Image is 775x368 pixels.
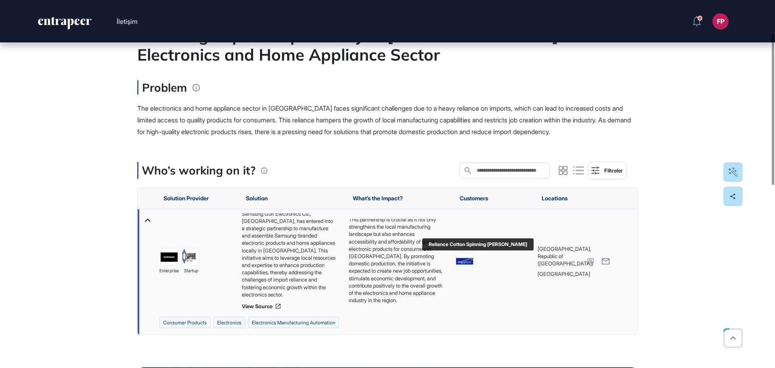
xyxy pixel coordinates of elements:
[538,245,593,267] span: [GEOGRAPHIC_DATA], Republic of ([GEOGRAPHIC_DATA])
[248,317,339,328] li: electronics manufacturing automation
[137,80,187,95] h3: Problem
[137,104,631,136] span: The electronics and home appliance sector in [GEOGRAPHIC_DATA] faces significant challenges due t...
[712,13,729,29] button: FP
[214,317,245,328] li: electronics
[182,249,199,266] img: image
[159,317,210,328] li: consumer products
[142,162,256,179] p: Who’s working on it?
[184,268,198,275] span: startup
[538,271,593,278] span: [GEOGRAPHIC_DATA]
[242,303,341,309] a: View Source
[242,213,341,298] div: Sapphire Electronics (Pvt) Limited, in collaboration with Samsung Electronics Co., [GEOGRAPHIC_DA...
[456,253,473,270] img: image
[161,252,178,262] img: image
[246,195,268,202] span: Solution
[588,162,626,179] button: Filtreler
[163,195,209,202] span: Solution Provider
[542,195,568,202] span: Locations
[353,195,403,202] span: What’s the Impact?
[460,195,488,202] span: Customers
[429,242,527,247] div: Reliance Cotton Spinning [PERSON_NAME]
[456,252,473,270] a: image
[349,216,444,304] p: This partnership is crucial as it not only strengthens the local manufacturing landscape but also...
[37,17,92,32] a: entrapeer-logo
[137,25,638,64] div: Reducing Import Dependency in [GEOGRAPHIC_DATA] Electronics and Home Appliance Sector
[160,248,178,266] a: image
[182,248,200,266] a: image
[604,167,623,174] div: Filtreler
[159,268,179,275] span: enterprise
[117,16,138,27] button: İletişim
